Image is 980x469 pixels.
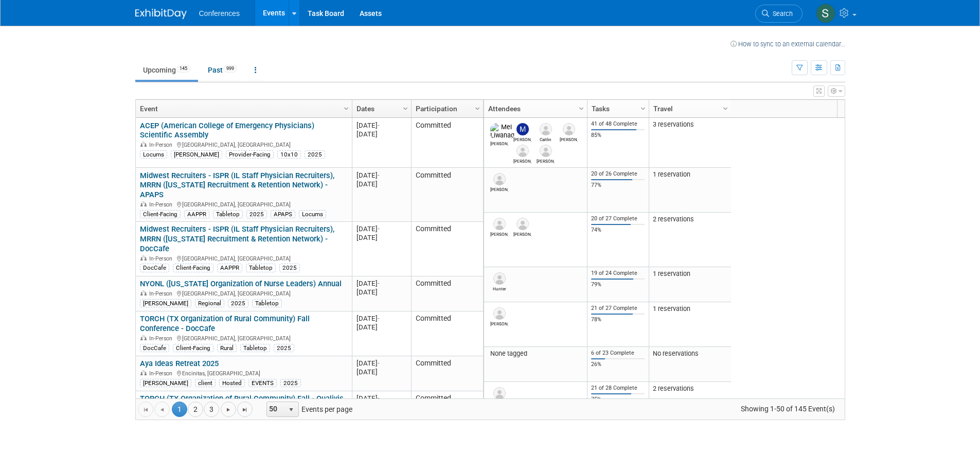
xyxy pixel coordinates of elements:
[357,288,406,297] div: [DATE]
[140,254,347,263] div: [GEOGRAPHIC_DATA], [GEOGRAPHIC_DATA]
[731,402,844,416] span: Showing 1-50 of 145 Event(s)
[223,65,237,73] span: 999
[490,185,508,192] div: Jerry Limonta
[493,307,506,320] img: John Sander
[591,361,645,368] div: 26%
[154,402,170,417] a: Go to the previous page
[490,285,508,291] div: Hunter Hawley
[204,402,219,417] a: 3
[537,135,555,142] div: Caitlin Spisak
[138,402,153,417] a: Go to the first page
[493,387,506,399] img: Aaron Barton
[653,270,690,277] span: 1 reservation
[140,359,219,368] a: Aya Ideas Retreat 2025
[540,145,552,157] img: Taylor Joyce
[248,379,277,387] div: EVENTS
[274,344,294,352] div: 2025
[537,157,555,164] div: Taylor Joyce
[280,379,301,387] div: 2025
[591,270,645,277] div: 19 of 24 Complete
[271,210,295,218] div: APAPS
[493,272,506,285] img: Hunter Hawley
[592,100,642,117] a: Tasks
[140,100,345,117] a: Event
[252,299,282,307] div: Tabletop
[540,123,552,135] img: Caitlin Spisak
[357,100,404,117] a: Dates
[490,230,508,237] div: Michael Graham
[172,402,187,417] span: 1
[140,210,181,218] div: Client-Facing
[195,299,224,307] div: Regional
[140,344,169,352] div: DocCafe
[357,279,406,288] div: [DATE]
[357,323,406,332] div: [DATE]
[591,281,645,288] div: 79%
[217,264,242,272] div: AAPPR
[653,170,690,178] span: 1 reservation
[173,344,213,352] div: Client-Facing
[228,299,248,307] div: 2025
[158,406,166,414] span: Go to the previous page
[577,105,585,113] span: Column Settings
[653,350,699,357] span: No reservations
[357,171,406,180] div: [DATE]
[171,150,222,159] div: [PERSON_NAME]
[591,316,645,323] div: 78%
[720,100,731,115] a: Column Settings
[140,299,191,307] div: [PERSON_NAME]
[140,150,167,159] div: Locums
[140,279,342,288] a: NYONL ([US_STATE] Organization of Nurse Leaders) Annual
[591,396,645,403] div: 75%
[140,290,147,296] img: In-Person Event
[221,402,236,417] a: Go to the next page
[149,142,175,148] span: In-Person
[378,121,380,129] span: -
[378,315,380,322] span: -
[591,120,645,128] div: 41 of 48 Complete
[411,168,483,222] td: Committed
[135,9,187,19] img: ExhibitDay
[141,406,150,414] span: Go to the first page
[591,385,645,392] div: 21 of 28 Complete
[140,255,147,260] img: In-Person Event
[411,311,483,356] td: Committed
[411,356,483,391] td: Committed
[411,391,483,426] td: Committed
[226,150,274,159] div: Provider-Facing
[653,100,724,117] a: Travel
[200,60,245,80] a: Past999
[591,170,645,178] div: 20 of 26 Complete
[653,385,694,392] span: 2 reservations
[513,230,531,237] div: Jim Manning
[769,10,793,18] span: Search
[516,123,529,135] img: Maddie Cummings
[140,140,347,149] div: [GEOGRAPHIC_DATA], [GEOGRAPHIC_DATA]
[237,402,253,417] a: Go to the last page
[173,264,213,272] div: Client-Facing
[140,379,191,387] div: [PERSON_NAME]
[246,210,267,218] div: 2025
[653,215,694,223] span: 2 reservations
[140,201,147,206] img: In-Person Event
[653,120,694,128] span: 3 reservations
[357,130,406,138] div: [DATE]
[305,150,325,159] div: 2025
[816,4,835,23] img: Sonya Garcia
[184,210,209,218] div: AAPPR
[490,140,508,146] div: Mel Liwanag
[149,370,175,377] span: In-Person
[473,105,482,113] span: Column Settings
[411,222,483,276] td: Committed
[135,60,198,80] a: Upcoming145
[357,233,406,242] div: [DATE]
[576,100,587,115] a: Column Settings
[401,105,409,113] span: Column Settings
[240,344,270,352] div: Tabletop
[140,200,347,209] div: [GEOGRAPHIC_DATA], [GEOGRAPHIC_DATA]
[730,40,845,48] a: How to sync to an external calendar...
[591,182,645,189] div: 77%
[341,100,352,115] a: Column Settings
[140,370,147,375] img: In-Person Event
[246,264,276,272] div: Tabletop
